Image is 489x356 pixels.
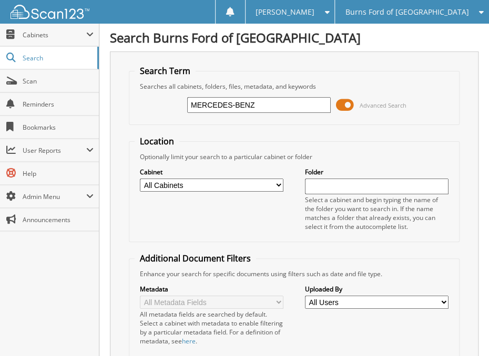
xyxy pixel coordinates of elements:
legend: Location [135,135,179,147]
label: Uploaded By [305,285,449,294]
img: scan123-logo-white.svg [11,5,89,19]
span: Advanced Search [360,101,406,109]
span: Search [23,54,92,62]
label: Cabinet [140,167,283,176]
span: Burns Ford of [GEOGRAPHIC_DATA] [345,9,469,15]
div: All metadata fields are searched by default. Select a cabinet with metadata to enable filtering b... [140,310,283,345]
label: Metadata [140,285,283,294]
a: here [182,337,196,345]
span: Announcements [23,215,94,224]
label: Folder [305,167,449,176]
div: Searches all cabinets, folders, files, metadata, and keywords [135,82,454,91]
div: Select a cabinet and begin typing the name of the folder you want to search in. If the name match... [305,195,449,231]
span: Reminders [23,100,94,109]
span: [PERSON_NAME] [256,9,314,15]
span: User Reports [23,146,86,155]
span: Scan [23,77,94,86]
span: Cabinets [23,30,86,39]
div: Optionally limit your search to a particular cabinet or folder [135,152,454,161]
span: Help [23,169,94,178]
h1: Search Burns Ford of [GEOGRAPHIC_DATA] [110,29,478,46]
iframe: Chat Widget [436,306,489,356]
span: Bookmarks [23,123,94,132]
span: Admin Menu [23,192,86,201]
div: Enhance your search for specific documents using filters such as date and file type. [135,269,454,278]
legend: Search Term [135,65,196,77]
legend: Additional Document Filters [135,253,256,264]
